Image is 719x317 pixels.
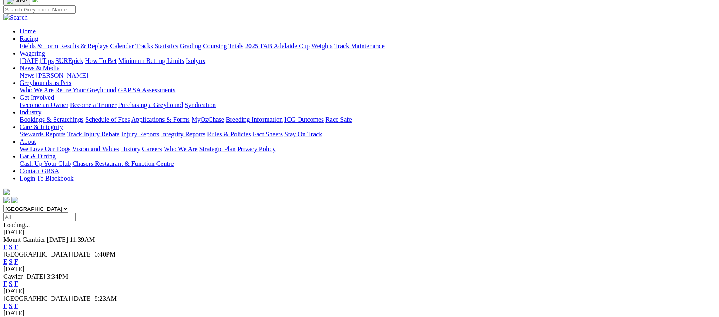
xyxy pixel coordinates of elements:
[135,42,153,49] a: Tracks
[72,251,93,258] span: [DATE]
[284,116,324,123] a: ICG Outcomes
[3,258,7,265] a: E
[20,175,74,182] a: Login To Blackbook
[186,57,205,64] a: Isolynx
[180,42,201,49] a: Grading
[14,243,18,250] a: F
[3,273,23,280] span: Gawler
[253,131,283,138] a: Fact Sheets
[20,57,716,65] div: Wagering
[3,221,30,228] span: Loading...
[203,42,227,49] a: Coursing
[20,65,60,71] a: News & Media
[20,72,34,79] a: News
[3,251,70,258] span: [GEOGRAPHIC_DATA]
[142,145,162,152] a: Careers
[72,160,174,167] a: Chasers Restaurant & Function Centre
[20,57,54,64] a: [DATE] Tips
[95,295,117,302] span: 8:23AM
[20,50,45,57] a: Wagering
[20,42,716,50] div: Racing
[207,131,251,138] a: Rules & Policies
[3,236,45,243] span: Mount Gambier
[60,42,108,49] a: Results & Replays
[20,167,59,174] a: Contact GRSA
[20,28,36,35] a: Home
[20,145,716,153] div: About
[55,57,83,64] a: SUREpick
[20,79,71,86] a: Greyhounds as Pets
[70,101,117,108] a: Become a Trainer
[20,131,65,138] a: Stewards Reports
[47,273,68,280] span: 3:34PM
[226,116,283,123] a: Breeding Information
[14,258,18,265] a: F
[3,288,716,295] div: [DATE]
[161,131,205,138] a: Integrity Reports
[3,14,28,21] img: Search
[185,101,216,108] a: Syndication
[118,87,176,94] a: GAP SA Assessments
[55,87,117,94] a: Retire Your Greyhound
[20,42,58,49] a: Fields & Form
[3,266,716,273] div: [DATE]
[3,310,716,317] div: [DATE]
[3,243,7,250] a: E
[245,42,310,49] a: 2025 TAB Adelaide Cup
[20,138,36,145] a: About
[3,280,7,287] a: E
[85,116,130,123] a: Schedule of Fees
[20,109,41,116] a: Industry
[9,258,13,265] a: S
[311,42,333,49] a: Weights
[67,131,119,138] a: Track Injury Rebate
[3,302,7,309] a: E
[3,5,76,14] input: Search
[70,236,95,243] span: 11:39AM
[11,197,18,203] img: twitter.svg
[3,189,10,195] img: logo-grsa-white.png
[72,295,93,302] span: [DATE]
[20,160,716,167] div: Bar & Dining
[110,42,134,49] a: Calendar
[95,251,116,258] span: 6:40PM
[9,302,13,309] a: S
[20,116,83,123] a: Bookings & Scratchings
[118,57,184,64] a: Minimum Betting Limits
[20,116,716,123] div: Industry
[9,280,13,287] a: S
[325,116,352,123] a: Race Safe
[47,236,68,243] span: [DATE]
[199,145,236,152] a: Strategic Plan
[121,145,140,152] a: History
[334,42,385,49] a: Track Maintenance
[155,42,178,49] a: Statistics
[118,101,183,108] a: Purchasing a Greyhound
[20,87,716,94] div: Greyhounds as Pets
[3,229,716,236] div: [DATE]
[121,131,159,138] a: Injury Reports
[237,145,276,152] a: Privacy Policy
[284,131,322,138] a: Stay On Track
[192,116,224,123] a: MyOzChase
[36,72,88,79] a: [PERSON_NAME]
[72,145,119,152] a: Vision and Values
[20,72,716,79] div: News & Media
[3,213,76,221] input: Select date
[24,273,45,280] span: [DATE]
[20,160,71,167] a: Cash Up Your Club
[20,35,38,42] a: Racing
[20,87,54,94] a: Who We Are
[3,197,10,203] img: facebook.svg
[164,145,198,152] a: Who We Are
[20,94,54,101] a: Get Involved
[228,42,243,49] a: Trials
[20,145,70,152] a: We Love Our Dogs
[20,153,56,160] a: Bar & Dining
[131,116,190,123] a: Applications & Forms
[20,131,716,138] div: Care & Integrity
[14,302,18,309] a: F
[20,101,716,109] div: Get Involved
[14,280,18,287] a: F
[20,101,68,108] a: Become an Owner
